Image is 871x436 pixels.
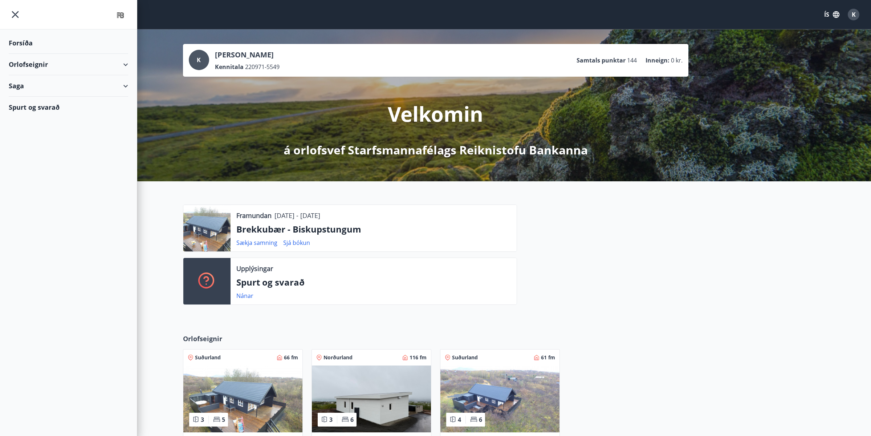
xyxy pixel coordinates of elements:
[9,75,128,97] div: Saga
[236,264,273,273] p: Upplýsingar
[113,8,128,23] img: union_logo
[312,366,431,432] img: Paella dish
[323,354,353,361] span: Norðurland
[388,100,483,128] p: Velkomin
[410,354,427,361] span: 116 fm
[236,223,511,235] p: Brekkubær - Biskupstungum
[440,366,559,432] img: Paella dish
[350,416,354,424] span: 6
[479,416,482,424] span: 6
[215,63,244,71] p: Kennitala
[9,8,22,21] button: menu
[9,97,128,118] div: Spurt og svarað
[274,211,320,220] p: [DATE] - [DATE]
[646,56,669,64] p: Inneign :
[284,142,588,158] p: á orlofsvef Starfsmannafélags Reiknistofu Bankanna
[215,50,280,60] p: [PERSON_NAME]
[284,354,298,361] span: 66 fm
[541,354,555,361] span: 61 fm
[9,32,128,54] div: Forsíða
[820,8,843,21] button: ÍS
[222,416,225,424] span: 5
[627,56,637,64] span: 144
[195,354,221,361] span: Suðurland
[236,276,511,288] p: Spurt og svarað
[183,334,222,343] span: Orlofseignir
[852,11,856,19] span: K
[458,416,461,424] span: 4
[201,416,204,424] span: 3
[236,211,272,220] p: Framundan
[329,416,333,424] span: 3
[183,366,302,432] img: Paella dish
[236,292,253,300] a: Nánar
[452,354,478,361] span: Suðurland
[236,239,277,247] a: Sækja samning
[245,63,280,71] span: 220971-5549
[9,54,128,75] div: Orlofseignir
[577,56,626,64] p: Samtals punktar
[197,56,201,64] span: K
[671,56,683,64] span: 0 kr.
[845,6,862,23] button: K
[283,239,310,247] a: Sjá bókun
